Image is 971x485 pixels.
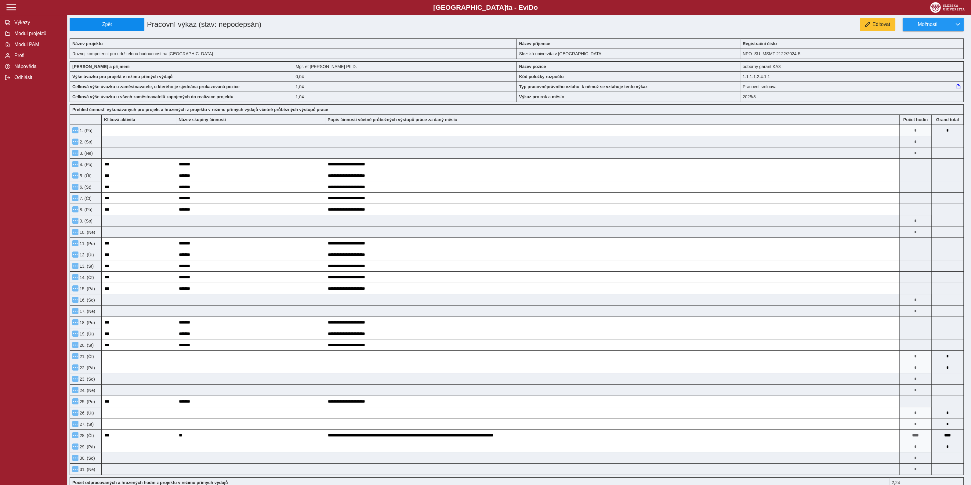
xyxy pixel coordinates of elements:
[72,432,78,438] button: Menu
[872,22,890,27] span: Editovat
[293,92,516,102] div: 1,04
[78,433,94,438] span: 28. (Čt)
[78,196,92,201] span: 7. (Čt)
[72,172,78,179] button: Menu
[72,84,240,89] b: Celková výše úvazku u zaměstnavatele, u kterého je sjednána prokazovaná pozice
[78,444,95,449] span: 29. (Pá)
[519,74,564,79] b: Kód položky rozpočtu
[78,411,94,415] span: 26. (Út)
[78,230,95,235] span: 10. (Ne)
[78,331,94,336] span: 19. (Út)
[534,4,538,11] span: o
[72,410,78,416] button: Menu
[70,49,517,59] div: Rozvoj kompetencí pro udržitelnou budoucnost na [GEOGRAPHIC_DATA]
[78,320,95,325] span: 18. (Po)
[932,117,963,122] b: Suma za den přes všechny výkazy
[519,41,550,46] b: Název příjemce
[293,61,516,71] div: Mgr. et [PERSON_NAME] Ph.D.
[78,264,94,269] span: 13. (St)
[78,354,94,359] span: 21. (Čt)
[519,84,648,89] b: Typ pracovněprávního vztahu, k němuž se vztahuje tento výkaz
[78,298,95,302] span: 16. (So)
[519,94,564,99] b: Výkaz pro rok a měsíc
[72,240,78,246] button: Menu
[72,74,172,79] b: Výše úvazku pro projekt v režimu přímých výdajů
[13,53,62,58] span: Profil
[529,4,534,11] span: D
[78,185,91,190] span: 6. (St)
[72,466,78,472] button: Menu
[13,20,62,25] span: Výkazy
[72,297,78,303] button: Menu
[78,456,95,461] span: 30. (So)
[78,275,94,280] span: 14. (Čt)
[72,285,78,291] button: Menu
[18,4,953,12] b: [GEOGRAPHIC_DATA] a - Evi
[72,480,228,485] b: Počet odpracovaných a hrazených hodin z projektu v režimu přímých výdajů
[78,252,94,257] span: 12. (Út)
[900,117,931,122] b: Počet hodin
[930,2,965,13] img: logo_web_su.png
[506,4,508,11] span: t
[72,263,78,269] button: Menu
[78,241,95,246] span: 11. (Po)
[72,398,78,404] button: Menu
[72,150,78,156] button: Menu
[293,71,516,81] div: 0,32 h / den. 1,6 h / týden.
[72,376,78,382] button: Menu
[78,343,94,348] span: 20. (St)
[72,229,78,235] button: Menu
[903,18,952,31] button: Možnosti
[72,364,78,371] button: Menu
[13,31,62,36] span: Modul projektů
[72,139,78,145] button: Menu
[517,49,740,59] div: Slezská univerzita v [GEOGRAPHIC_DATA]
[72,41,103,46] b: Název projektu
[13,64,62,69] span: Nápověda
[519,64,546,69] b: Název pozice
[740,49,964,59] div: NPO_SU_MSMT-2122/2024-5
[740,92,964,102] div: 2025/8
[78,151,93,156] span: 3. (Ne)
[78,377,95,382] span: 23. (So)
[740,71,964,81] div: 1.1.1.1.2.4.1.1
[72,421,78,427] button: Menu
[72,195,78,201] button: Menu
[72,387,78,393] button: Menu
[72,64,129,69] b: [PERSON_NAME] a příjmení
[104,117,135,122] b: Klíčová aktivita
[13,75,62,80] span: Odhlásit
[72,161,78,167] button: Menu
[13,42,62,47] span: Modul PAM
[78,286,95,291] span: 15. (Pá)
[743,41,777,46] b: Registrační číslo
[72,274,78,280] button: Menu
[78,139,92,144] span: 2. (So)
[72,308,78,314] button: Menu
[72,331,78,337] button: Menu
[72,22,142,27] span: Zpět
[78,207,92,212] span: 8. (Pá)
[72,252,78,258] button: Menu
[72,455,78,461] button: Menu
[72,342,78,348] button: Menu
[78,162,92,167] span: 4. (Po)
[144,18,444,31] h1: Pracovní výkaz (stav: nepodepsán)
[78,128,92,133] span: 1. (Pá)
[78,365,95,370] span: 22. (Pá)
[72,319,78,325] button: Menu
[78,219,92,223] span: 9. (So)
[70,18,144,31] button: Zpět
[78,309,95,314] span: 17. (Ne)
[78,173,92,178] span: 5. (Út)
[72,443,78,450] button: Menu
[72,206,78,212] button: Menu
[740,81,964,92] div: Pracovní smlouva
[78,422,94,427] span: 27. (St)
[72,107,328,112] b: Přehled činností vykonávaných pro projekt a hrazených z projektu v režimu přímých výdajů včetně p...
[740,61,964,71] div: odborný garant KA3
[72,94,234,99] b: Celková výše úvazku u všech zaměstnavatelů zapojených do realizace projektu
[179,117,226,122] b: Název skupiny činností
[72,353,78,359] button: Menu
[72,184,78,190] button: Menu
